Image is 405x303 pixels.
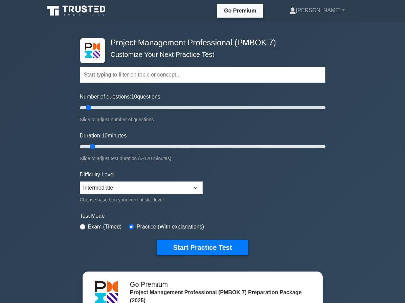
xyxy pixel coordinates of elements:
div: Slide to adjust test duration (5-120 minutes) [80,154,325,163]
div: Choose based on your current skill level [80,196,203,204]
button: Start Practice Test [157,240,248,255]
label: Practice (With explanations) [137,223,204,231]
label: Duration: minutes [80,132,127,140]
div: Slide to adjust number of questions [80,115,325,124]
span: 10 [102,133,108,138]
input: Start typing to filter on topic or concept... [80,67,325,83]
span: 10 [131,94,137,100]
a: Go Premium [220,6,260,15]
a: [PERSON_NAME] [273,4,361,17]
h4: Project Management Professional (PMBOK 7) [108,38,292,48]
label: Number of questions: questions [80,93,160,101]
label: Test Mode [80,212,325,220]
label: Difficulty Level [80,171,115,179]
label: Exam (Timed) [88,223,122,231]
